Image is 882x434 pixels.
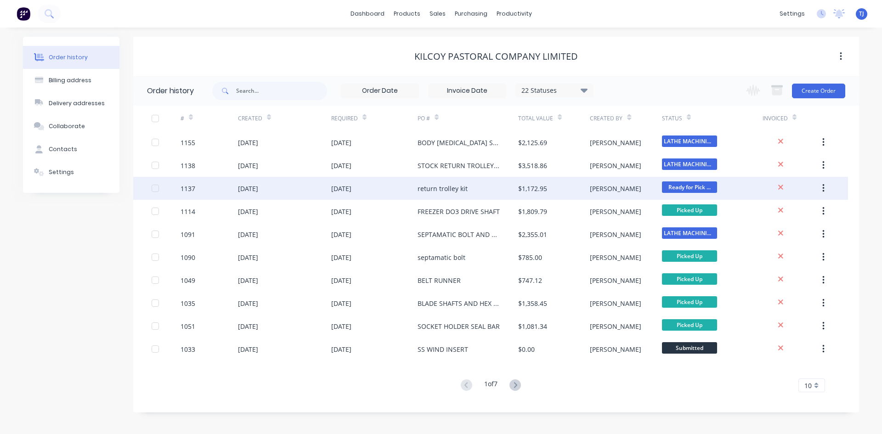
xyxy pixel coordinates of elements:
[518,276,542,285] div: $747.12
[518,253,542,262] div: $785.00
[181,207,195,216] div: 1114
[418,253,465,262] div: septamatic bolt
[346,7,389,21] a: dashboard
[147,85,194,96] div: Order history
[238,106,331,131] div: Created
[418,207,500,216] div: FREEZER DO3 DRIVE SHAFT
[662,227,717,239] span: LATHE MACHINING
[662,296,717,308] span: Picked Up
[662,273,717,285] span: Picked Up
[763,106,820,131] div: Invoiced
[17,7,30,21] img: Factory
[518,106,590,131] div: Total Value
[859,10,864,18] span: TJ
[590,299,641,308] div: [PERSON_NAME]
[181,138,195,147] div: 1155
[590,253,641,262] div: [PERSON_NAME]
[590,184,641,193] div: [PERSON_NAME]
[238,253,258,262] div: [DATE]
[23,69,119,92] button: Billing address
[181,114,184,123] div: #
[238,230,258,239] div: [DATE]
[181,344,195,354] div: 1033
[238,161,258,170] div: [DATE]
[238,184,258,193] div: [DATE]
[516,85,593,96] div: 22 Statuses
[418,321,500,331] div: SOCKET HOLDER SEAL BAR
[518,207,547,216] div: $1,809.79
[341,84,418,98] input: Order Date
[331,230,351,239] div: [DATE]
[450,7,492,21] div: purchasing
[331,184,351,193] div: [DATE]
[49,76,91,85] div: Billing address
[49,122,85,130] div: Collaborate
[181,321,195,331] div: 1051
[238,276,258,285] div: [DATE]
[49,168,74,176] div: Settings
[425,7,450,21] div: sales
[236,82,327,100] input: Search...
[518,114,553,123] div: Total Value
[518,161,547,170] div: $3,518.86
[331,344,351,354] div: [DATE]
[49,99,105,107] div: Delivery addresses
[23,138,119,161] button: Contacts
[181,276,195,285] div: 1049
[238,344,258,354] div: [DATE]
[181,106,238,131] div: #
[331,106,418,131] div: Required
[49,53,88,62] div: Order history
[518,344,535,354] div: $0.00
[518,184,547,193] div: $1,172.95
[590,276,641,285] div: [PERSON_NAME]
[662,135,717,147] span: LATHE MACHINING
[590,207,641,216] div: [PERSON_NAME]
[414,51,578,62] div: KILCOY PASTORAL COMPANY LIMITED
[331,299,351,308] div: [DATE]
[331,207,351,216] div: [DATE]
[662,204,717,216] span: Picked Up
[418,114,430,123] div: PO #
[331,276,351,285] div: [DATE]
[590,138,641,147] div: [PERSON_NAME]
[590,344,641,354] div: [PERSON_NAME]
[238,321,258,331] div: [DATE]
[181,299,195,308] div: 1035
[662,250,717,262] span: Picked Up
[590,161,641,170] div: [PERSON_NAME]
[662,319,717,331] span: Picked Up
[484,379,498,392] div: 1 of 7
[331,253,351,262] div: [DATE]
[518,230,547,239] div: $2,355.01
[590,114,622,123] div: Created By
[418,276,461,285] div: BELT RUNNER
[775,7,809,21] div: settings
[418,299,500,308] div: BLADE SHAFTS AND HEX NUTS
[238,207,258,216] div: [DATE]
[23,92,119,115] button: Delivery addresses
[238,114,262,123] div: Created
[518,138,547,147] div: $2,125.69
[590,321,641,331] div: [PERSON_NAME]
[590,230,641,239] div: [PERSON_NAME]
[181,253,195,262] div: 1090
[418,138,500,147] div: BODY [MEDICAL_DATA] SPINDLE ROTARY VALVE UNION BULK BIN
[331,161,351,170] div: [DATE]
[23,115,119,138] button: Collaborate
[418,344,468,354] div: SS WIND INSERT
[590,106,661,131] div: Created By
[418,106,518,131] div: PO #
[763,114,788,123] div: Invoiced
[418,161,500,170] div: STOCK RETURN TROLLEY KIT
[181,161,195,170] div: 1138
[23,161,119,184] button: Settings
[804,381,812,390] span: 10
[792,84,845,98] button: Create Order
[238,138,258,147] div: [DATE]
[662,158,717,170] span: LATHE MACHINING
[331,114,358,123] div: Required
[181,184,195,193] div: 1137
[518,321,547,331] div: $1,081.34
[662,106,763,131] div: Status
